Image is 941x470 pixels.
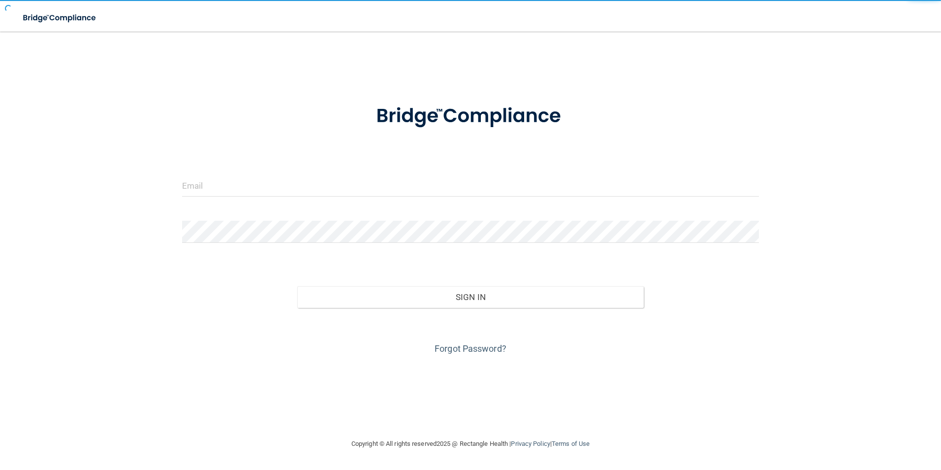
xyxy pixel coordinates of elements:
a: Forgot Password? [435,343,506,354]
div: Copyright © All rights reserved 2025 @ Rectangle Health | | [291,428,650,460]
a: Privacy Policy [511,440,550,447]
button: Sign In [297,286,644,308]
a: Terms of Use [552,440,590,447]
input: Email [182,174,759,197]
img: bridge_compliance_login_screen.278c3ca4.svg [356,91,585,142]
img: bridge_compliance_login_screen.278c3ca4.svg [15,8,105,28]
